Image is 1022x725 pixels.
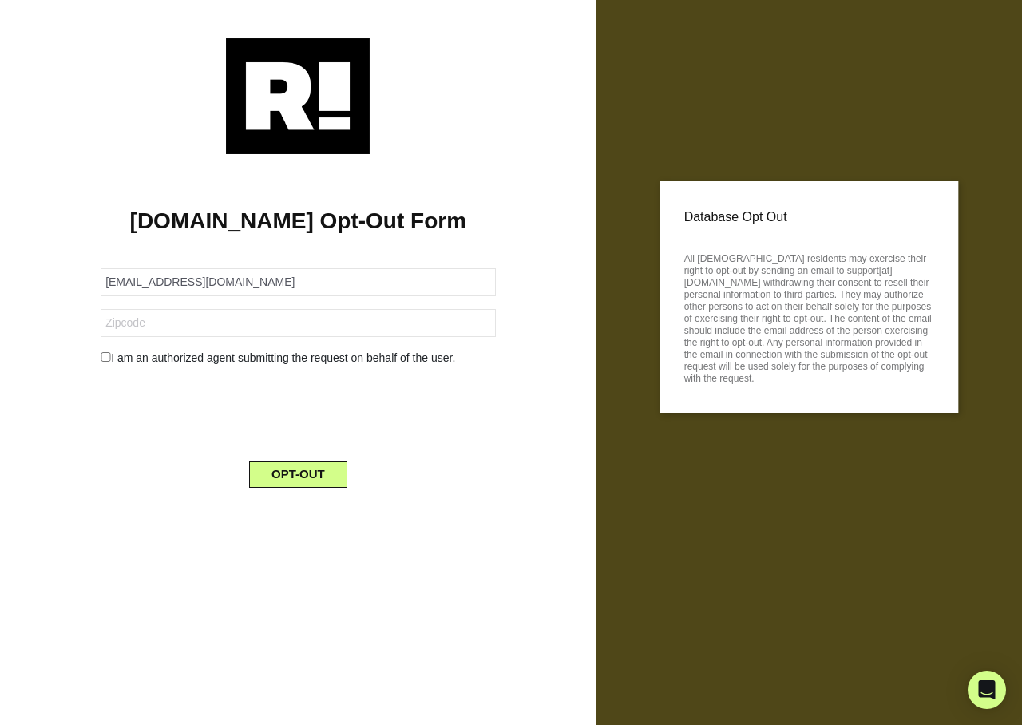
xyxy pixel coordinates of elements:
[968,671,1006,709] div: Open Intercom Messenger
[24,208,572,235] h1: [DOMAIN_NAME] Opt-Out Form
[176,379,419,442] iframe: reCAPTCHA
[101,309,495,337] input: Zipcode
[249,461,347,488] button: OPT-OUT
[684,248,934,385] p: All [DEMOGRAPHIC_DATA] residents may exercise their right to opt-out by sending an email to suppo...
[226,38,370,154] img: Retention.com
[684,205,934,229] p: Database Opt Out
[89,350,507,366] div: I am an authorized agent submitting the request on behalf of the user.
[101,268,495,296] input: Email Address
